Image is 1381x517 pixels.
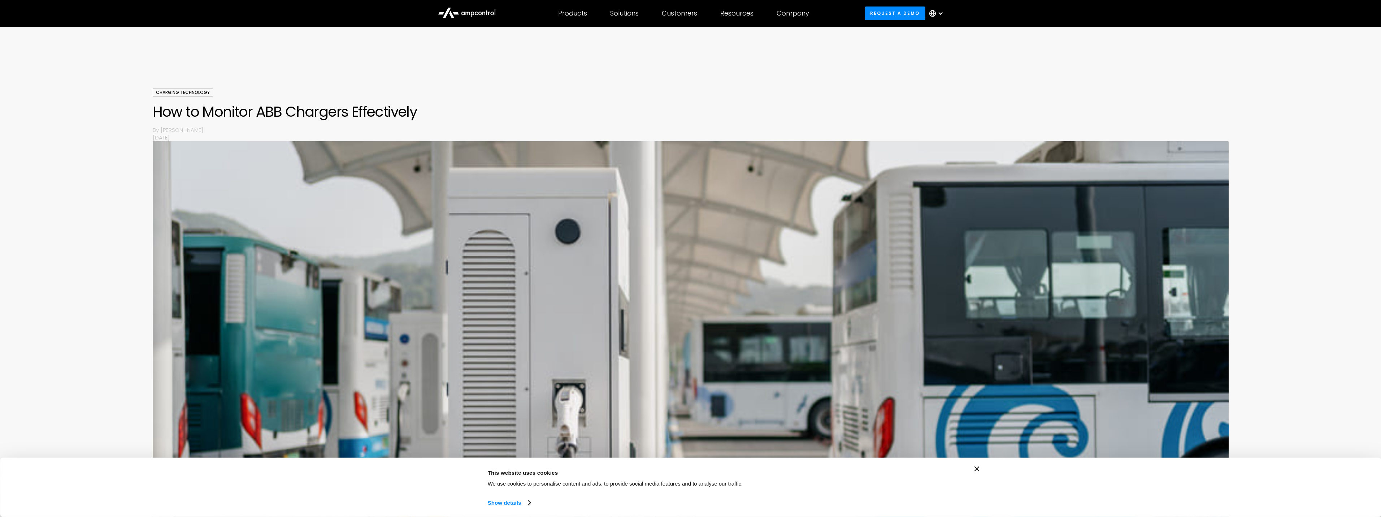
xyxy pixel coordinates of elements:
div: Resources [720,9,754,17]
div: Charging Technology [153,88,213,97]
div: Customers [662,9,697,17]
div: This website uses cookies [488,468,842,477]
div: Company [777,9,809,17]
p: [DATE] [153,134,1229,141]
button: Okay [858,466,961,487]
div: Products [558,9,587,17]
button: Close banner [974,466,980,471]
a: Show details [488,497,530,508]
p: By [153,126,161,134]
h1: How to Monitor ABB Chargers Effectively [153,103,1229,120]
div: Solutions [610,9,639,17]
span: We use cookies to personalise content and ads, to provide social media features and to analyse ou... [488,481,743,487]
a: Request a demo [865,7,925,20]
p: [PERSON_NAME] [161,126,1229,134]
